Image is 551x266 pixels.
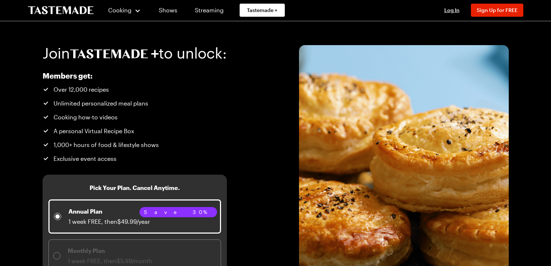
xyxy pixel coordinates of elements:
[144,209,213,215] span: Save 30%
[108,7,131,13] span: Cooking
[68,257,152,264] span: 1 week FREE, then $5.99/month
[437,7,467,14] button: Log In
[54,154,117,163] span: Exclusive event access
[68,207,150,216] p: Annual Plan
[54,140,159,149] span: 1,000+ hours of food & lifestyle shows
[444,7,460,13] span: Log In
[54,113,118,122] span: Cooking how-to videos
[247,7,278,14] span: Tastemade +
[43,71,206,80] h2: Members get:
[240,4,285,17] a: Tastemade +
[90,183,180,192] h3: Pick Your Plan. Cancel Anytime.
[108,1,141,19] button: Cooking
[477,7,517,13] span: Sign Up for FREE
[54,99,148,108] span: Unlimited personalized meal plans
[54,127,134,135] span: A personal Virtual Recipe Box
[43,45,227,61] h1: Join to unlock:
[28,6,94,15] a: To Tastemade Home Page
[68,218,150,225] span: 1 week FREE, then $49.99/year
[43,85,206,163] ul: Tastemade+ Annual subscription benefits
[471,4,523,17] button: Sign Up for FREE
[68,246,152,255] p: Monthly Plan
[54,85,109,94] span: Over 12,000 recipes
